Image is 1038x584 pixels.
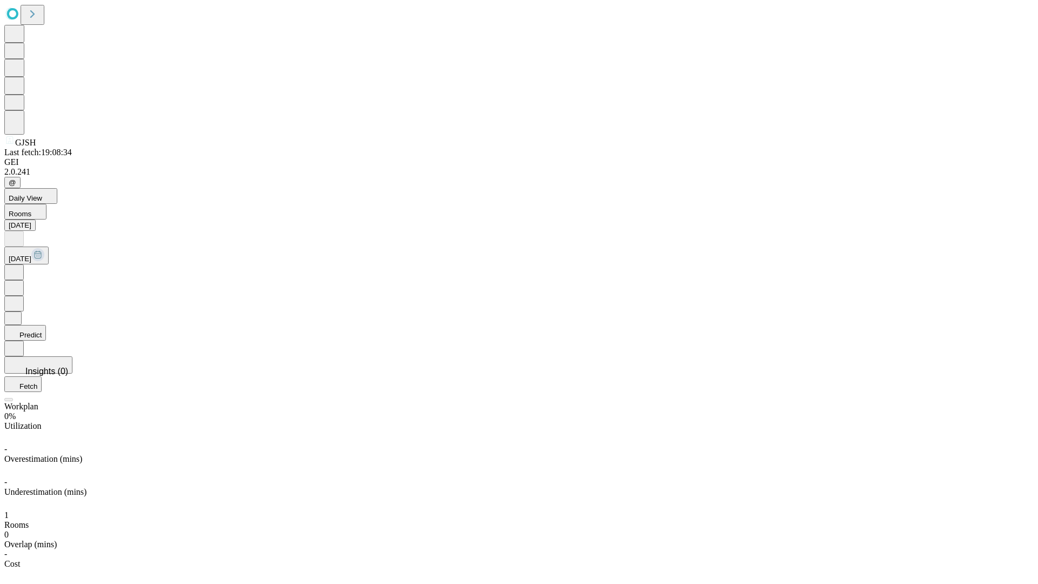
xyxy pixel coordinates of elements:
[4,549,7,559] span: -
[4,247,49,264] button: [DATE]
[4,412,16,421] span: 0%
[4,510,9,520] span: 1
[4,167,1034,177] div: 2.0.241
[4,454,82,463] span: Overestimation (mins)
[4,444,7,454] span: -
[4,188,57,204] button: Daily View
[9,178,16,187] span: @
[4,530,9,539] span: 0
[4,157,1034,167] div: GEI
[4,487,86,496] span: Underestimation (mins)
[4,204,46,220] button: Rooms
[4,220,36,231] button: [DATE]
[4,477,7,487] span: -
[25,367,68,376] span: Insights (0)
[15,138,36,147] span: GJSH
[4,177,21,188] button: @
[4,559,20,568] span: Cost
[4,356,72,374] button: Insights (0)
[9,255,31,263] span: [DATE]
[4,148,72,157] span: Last fetch: 19:08:34
[4,421,41,430] span: Utilization
[9,210,31,218] span: Rooms
[4,376,42,392] button: Fetch
[9,194,42,202] span: Daily View
[4,540,57,549] span: Overlap (mins)
[4,402,38,411] span: Workplan
[4,520,29,529] span: Rooms
[4,325,46,341] button: Predict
